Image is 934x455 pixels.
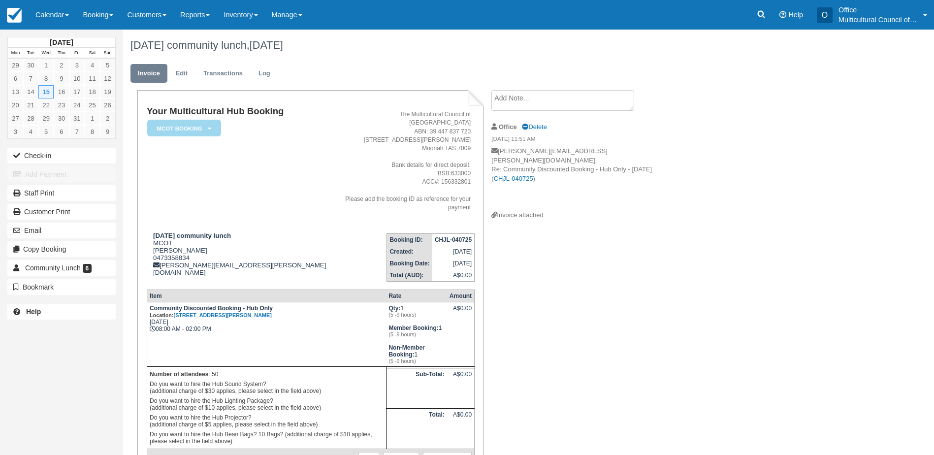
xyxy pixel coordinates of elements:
button: Add Payment [7,166,116,182]
td: [DATE] [432,246,475,258]
th: Thu [54,48,69,59]
a: 1 [85,112,100,125]
div: O [817,7,833,23]
th: Created: [387,246,432,258]
td: [DATE] [432,258,475,269]
a: 4 [23,125,38,138]
th: Total: [386,409,447,449]
a: 23 [54,98,69,112]
a: Delete [522,123,547,130]
a: 11 [85,72,100,85]
a: 5 [38,125,54,138]
th: Booking ID: [387,233,432,246]
p: Multicultural Council of [GEOGRAPHIC_DATA] [838,15,917,25]
strong: Office [499,123,517,130]
th: Mon [8,48,23,59]
em: (5 -9 hours) [388,358,444,364]
td: 1 1 1 [386,302,447,366]
a: 27 [8,112,23,125]
a: 6 [8,72,23,85]
a: 3 [69,59,85,72]
strong: Community Discounted Booking - Hub Only [150,305,273,319]
th: Rate [386,290,447,302]
th: Booking Date: [387,258,432,269]
a: 14 [23,85,38,98]
a: MCOT Booking [147,119,218,137]
strong: Qty [388,305,400,312]
p: : 50 [150,369,384,379]
a: 29 [8,59,23,72]
a: 9 [54,72,69,85]
a: Community Lunch 6 [7,260,116,276]
p: Do you want to hire the Hub Bean Bags? 10 Bags? (additional charge of $10 applies, please select ... [150,429,384,446]
a: Edit [168,64,195,83]
th: Sat [85,48,100,59]
em: [DATE] 11:51 AM [491,135,657,146]
strong: CHJL-040725 [435,236,472,243]
a: Log [251,64,278,83]
button: Check-in [7,148,116,163]
a: Staff Print [7,185,116,201]
a: CHJL-040725 [494,175,533,182]
span: 6 [83,264,92,273]
p: Do you want to hire the Hub Projector? (additional charge of $5 applies, please select in the fie... [150,413,384,429]
p: [PERSON_NAME][EMAIL_ADDRESS][PERSON_NAME][DOMAIN_NAME], Re: Community Discounted Booking - Hub On... [491,147,657,211]
a: 29 [38,112,54,125]
a: 16 [54,85,69,98]
a: 8 [38,72,54,85]
a: 30 [23,59,38,72]
a: 2 [100,112,115,125]
a: 9 [100,125,115,138]
div: A$0.00 [450,305,472,320]
td: A$0.00 [447,409,475,449]
a: 7 [69,125,85,138]
a: 28 [23,112,38,125]
th: Sub-Total: [386,368,447,409]
a: Customer Print [7,204,116,220]
span: Community Lunch [25,264,81,272]
strong: Member Booking [388,325,438,331]
a: Help [7,304,116,320]
i: Help [779,11,786,18]
span: Help [788,11,803,19]
strong: [DATE] community lunch [153,232,231,239]
h1: Your Multicultural Hub Booking [147,106,339,117]
a: Invoice [130,64,167,83]
td: [DATE] 08:00 AM - 02:00 PM [147,302,386,366]
a: 7 [23,72,38,85]
button: Bookmark [7,279,116,295]
a: Transactions [196,64,250,83]
th: Wed [38,48,54,59]
small: Location: [150,312,272,318]
a: 13 [8,85,23,98]
th: Amount [447,290,475,302]
strong: [DATE] [50,38,73,46]
button: Copy Booking [7,241,116,257]
img: checkfront-main-nav-mini-logo.png [7,8,22,23]
em: MCOT Booking [147,120,221,137]
th: Fri [69,48,85,59]
b: Help [26,308,41,316]
a: 18 [85,85,100,98]
span: [DATE] [250,39,283,51]
a: 1 [38,59,54,72]
th: Sun [100,48,115,59]
a: 5 [100,59,115,72]
a: 22 [38,98,54,112]
h1: [DATE] community lunch, [130,39,816,51]
strong: Number of attendees [150,371,208,378]
a: 8 [85,125,100,138]
address: The Multicultural Council of [GEOGRAPHIC_DATA] ABN: 39 447 837 720 [STREET_ADDRESS][PERSON_NAME] ... [343,110,471,212]
a: 20 [8,98,23,112]
a: 3 [8,125,23,138]
a: 24 [69,98,85,112]
a: 17 [69,85,85,98]
em: (5 -9 hours) [388,331,444,337]
a: 4 [85,59,100,72]
p: Do you want to hire the Hub Sound System? (additional charge of $30 applies, please select in the... [150,379,384,396]
a: 6 [54,125,69,138]
td: A$0.00 [447,368,475,409]
em: (5 -9 hours) [388,312,444,318]
a: 15 [38,85,54,98]
button: Email [7,223,116,238]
